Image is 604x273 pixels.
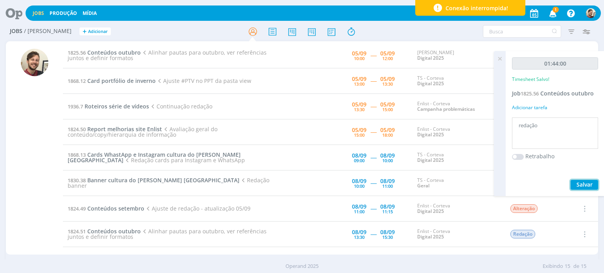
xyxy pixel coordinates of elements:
[87,77,156,84] span: Card portfólio de inverno
[83,27,87,36] span: +
[352,153,366,158] div: 08/09
[380,76,395,82] div: 05/09
[354,133,365,137] div: 15:00
[33,10,44,16] a: Jobs
[68,151,86,158] span: 1868.13
[149,103,212,110] span: Continuação redação
[352,51,366,56] div: 05/09
[352,127,366,133] div: 05/09
[370,154,376,161] span: -----
[576,181,593,188] span: Salvar
[30,10,46,16] button: Jobs
[68,177,86,184] span: 1830.38
[544,6,560,20] button: 1
[79,27,111,36] button: +Adicionar
[417,55,444,61] a: Digital 2025
[354,235,365,239] div: 13:30
[543,262,563,270] span: Exibindo
[382,56,393,60] div: 12:00
[380,204,395,209] div: 08/09
[417,101,498,112] div: Enlist - Corteva
[68,49,141,56] a: 1825.56Conteúdos outubro
[370,128,376,136] span: -----
[88,29,108,34] span: Adicionar
[571,180,598,190] button: Salvar
[354,107,365,112] div: 13:30
[68,77,156,84] a: 1868.12Card portfólio de inverno
[382,133,393,137] div: 18:00
[382,209,393,214] div: 11:15
[68,228,86,235] span: 1824.51
[510,204,538,213] span: Alteração
[80,10,99,16] button: Mídia
[354,82,365,86] div: 13:00
[525,152,554,160] label: Retrabalho
[417,106,475,112] a: Campanha problemáticas
[380,127,395,133] div: 05/09
[68,176,269,189] span: Redação banner
[417,182,429,189] a: Geral
[417,75,498,87] div: TS - Corteva
[68,227,141,235] a: 1824.51Conteúdos outubro
[370,103,376,110] span: -----
[417,203,498,214] div: Enlist - Corteva
[87,49,141,56] span: Conteúdos outubro
[370,230,376,238] span: -----
[352,229,366,235] div: 08/09
[24,28,72,35] span: / [PERSON_NAME]
[85,103,149,110] span: Roteiros série de vídeos
[382,235,393,239] div: 15:30
[380,229,395,235] div: 08/09
[68,125,162,133] a: 1824.50Report melhorias site Enlist
[380,153,395,158] div: 08/09
[87,205,144,212] span: Conteúdos setembro
[354,184,365,188] div: 10:00
[68,103,149,110] a: 1936.7Roteiros série de vídeos
[417,131,444,138] a: Digital 2025
[586,8,596,18] img: G
[417,80,444,87] a: Digital 2025
[354,158,365,163] div: 09:00
[521,90,539,97] span: 1825.56
[10,28,22,35] span: Jobs
[47,10,79,16] button: Produção
[87,176,239,184] span: Banner cultura do [PERSON_NAME] [GEOGRAPHIC_DATA]
[87,227,141,235] span: Conteúdos outubro
[380,102,395,107] div: 05/09
[417,50,498,61] div: [PERSON_NAME]
[68,205,86,212] span: 1824.49
[68,227,266,240] span: Alinhar pautas para outubro, ver referências juntos e definir formatos
[68,125,217,138] span: Avaliação geral do conteúdo/copy/hierarquia de informação
[352,178,366,184] div: 08/09
[417,178,498,189] div: TS - Corteva
[370,77,376,84] span: -----
[382,82,393,86] div: 13:30
[370,179,376,187] span: -----
[68,176,239,184] a: 1830.38Banner cultura do [PERSON_NAME] [GEOGRAPHIC_DATA]
[83,10,97,16] a: Mídia
[68,151,241,164] span: Cards WhastApp e Instagram cultura do [PERSON_NAME] [GEOGRAPHIC_DATA]
[370,51,376,59] span: -----
[354,209,365,214] div: 11:00
[352,102,366,107] div: 05/09
[540,90,594,97] span: Conteúdos outubro
[446,4,508,12] span: Conexão interrompida!
[68,103,83,110] span: 1936.7
[483,25,561,38] input: Busca
[123,156,245,164] span: Redação cards para Instagram e WhatsApp
[382,107,393,112] div: 15:00
[380,178,395,184] div: 08/09
[417,233,444,240] a: Digital 2025
[552,7,559,13] span: 1
[573,262,579,270] span: de
[68,205,144,212] a: 1824.49Conteúdos setembro
[68,126,86,133] span: 1824.50
[68,77,86,84] span: 1868.12
[156,77,251,84] span: Ajuste #PTV no PPT da pasta view
[512,76,549,83] p: Timesheet Salvo!
[417,229,498,240] div: Enlist - Corteva
[382,158,393,163] div: 10:00
[87,125,162,133] span: Report melhorias site Enlist
[68,151,241,164] a: 1868.13Cards WhastApp e Instagram cultura do [PERSON_NAME] [GEOGRAPHIC_DATA]
[354,56,365,60] div: 10:00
